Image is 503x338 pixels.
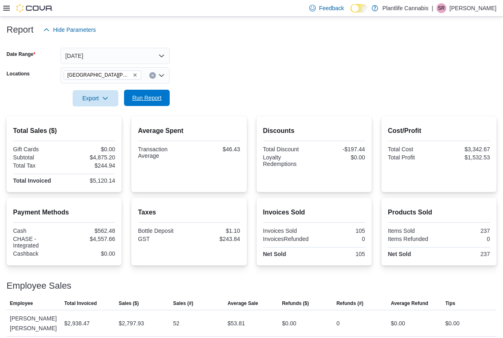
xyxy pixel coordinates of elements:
div: $0.00 [66,146,115,152]
div: Items Sold [388,228,437,234]
div: 237 [441,251,490,257]
span: SR [438,3,445,13]
div: Skyler Rowsell [437,3,446,13]
span: Average Sale [228,300,258,307]
h2: Products Sold [388,208,490,217]
span: Feedback [319,4,344,12]
strong: Total Invoiced [13,177,51,184]
div: Total Profit [388,154,437,161]
button: [DATE] [60,48,170,64]
strong: Net Sold [263,251,286,257]
span: Total Invoiced [64,300,97,307]
h3: Report [7,25,33,35]
div: Total Cost [388,146,437,152]
div: Bottle Deposit [138,228,187,234]
div: $5,120.14 [66,177,115,184]
div: $243.84 [191,236,240,242]
div: 0 [441,236,490,242]
div: 105 [316,251,365,257]
span: Employee [10,300,33,307]
div: $0.00 [66,250,115,257]
div: 52 [173,318,179,328]
button: Open list of options [158,72,165,79]
span: Average Refund [391,300,428,307]
div: [PERSON_NAME] [PERSON_NAME] [7,310,61,336]
h2: Taxes [138,208,240,217]
button: Remove Fort McMurray - Eagle Ridge from selection in this group [133,73,137,77]
div: -$197.44 [316,146,365,152]
input: Dark Mode [350,4,368,13]
div: $46.43 [191,146,240,152]
p: | [432,3,433,13]
div: Cash [13,228,62,234]
div: Gift Cards [13,146,62,152]
strong: Net Sold [388,251,411,257]
h2: Payment Methods [13,208,115,217]
h2: Average Spent [138,126,240,136]
span: [GEOGRAPHIC_DATA][PERSON_NAME] - [GEOGRAPHIC_DATA] [67,71,131,79]
button: Clear input [149,72,156,79]
h3: Employee Sales [7,281,71,291]
div: $1.10 [191,228,240,234]
div: 237 [441,228,490,234]
div: 0 [337,318,340,328]
span: Export [78,90,113,106]
div: 105 [316,228,365,234]
div: $2,938.47 [64,318,89,328]
div: $0.00 [391,318,405,328]
div: $562.48 [66,228,115,234]
div: $4,875.20 [66,154,115,161]
div: Invoices Sold [263,228,312,234]
div: Subtotal [13,154,62,161]
span: Run Report [132,94,162,102]
label: Date Range [7,51,35,57]
div: $4,557.66 [66,236,115,242]
div: Transaction Average [138,146,187,159]
div: Items Refunded [388,236,437,242]
div: $53.81 [228,318,245,328]
div: $0.00 [445,318,460,328]
span: Hide Parameters [53,26,96,34]
span: Sales (#) [173,300,193,307]
button: Export [73,90,118,106]
div: InvoicesRefunded [263,236,312,242]
p: [PERSON_NAME] [450,3,496,13]
h2: Total Sales ($) [13,126,115,136]
h2: Discounts [263,126,365,136]
h2: Invoices Sold [263,208,365,217]
h2: Cost/Profit [388,126,490,136]
span: Fort McMurray - Eagle Ridge [64,71,141,80]
div: Total Tax [13,162,62,169]
div: $3,342.67 [441,146,490,152]
p: Plantlife Cannabis [382,3,428,13]
div: Cashback [13,250,62,257]
button: Run Report [124,90,170,106]
div: CHASE - Integrated [13,236,62,249]
span: Refunds ($) [282,300,309,307]
div: Loyalty Redemptions [263,154,312,167]
img: Cova [16,4,53,12]
span: Sales ($) [119,300,139,307]
span: Refunds (#) [337,300,363,307]
button: Hide Parameters [40,22,99,38]
div: $244.94 [66,162,115,169]
div: GST [138,236,187,242]
div: $0.00 [316,154,365,161]
span: Tips [445,300,455,307]
div: $2,797.93 [119,318,144,328]
div: 0 [316,236,365,242]
label: Locations [7,71,30,77]
div: $0.00 [282,318,296,328]
div: Total Discount [263,146,312,152]
div: $1,532.53 [441,154,490,161]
